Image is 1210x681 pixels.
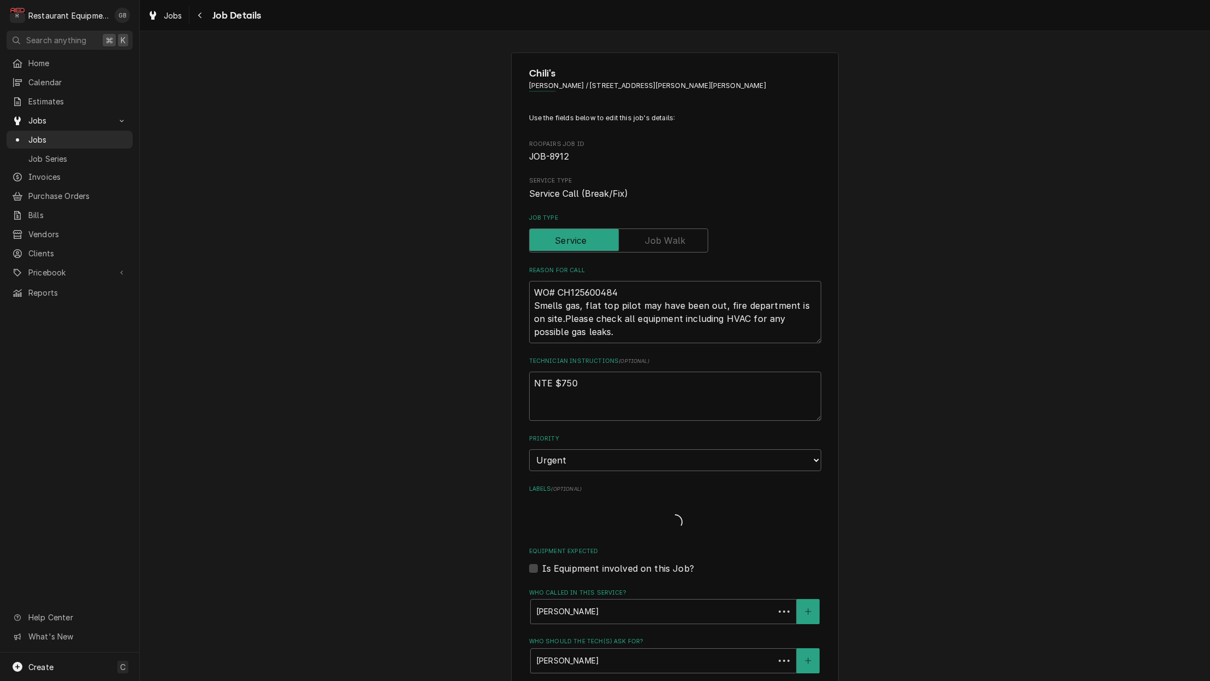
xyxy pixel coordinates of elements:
span: C [120,661,126,673]
svg: Create New Contact [805,657,811,665]
span: ( optional ) [551,486,582,492]
div: Reason For Call [529,266,821,343]
span: Job Series [28,153,127,165]
a: Purchase Orders [7,187,133,205]
div: Roopairs Job ID [529,140,821,163]
span: Service Type [529,187,821,201]
span: Pricebook [28,267,111,278]
a: Home [7,54,133,72]
a: Vendors [7,225,133,243]
a: Go to Help Center [7,608,133,626]
a: Reports [7,284,133,302]
a: Go to Pricebook [7,263,133,281]
svg: Create New Contact [805,608,811,615]
div: Who should the tech(s) ask for? [529,637,821,673]
div: R [10,8,25,23]
label: Is Equipment involved on this Job? [542,562,694,575]
span: What's New [28,631,126,642]
span: Vendors [28,228,127,240]
button: Search anything⌘K [7,31,133,50]
button: Navigate back [192,7,209,24]
span: Address [529,81,821,91]
label: Labels [529,485,821,494]
label: Job Type [529,214,821,222]
label: Technician Instructions [529,357,821,366]
span: Create [28,662,54,672]
span: ( optional ) [619,358,649,364]
div: Client Information [529,66,821,99]
a: Estimates [7,92,133,110]
a: Clients [7,244,133,262]
div: Priority [529,435,821,471]
span: Service Type [529,177,821,185]
div: Service Type [529,177,821,200]
label: Equipment Expected [529,547,821,556]
span: Bills [28,209,127,221]
a: Jobs [7,131,133,149]
span: Roopairs Job ID [529,140,821,149]
button: Create New Contact [797,648,820,673]
span: Roopairs Job ID [529,150,821,163]
div: Who called in this service? [529,589,821,624]
a: Bills [7,206,133,224]
a: Job Series [7,150,133,168]
p: Use the fields below to edit this job's details: [529,113,821,123]
div: Job Type [529,214,821,253]
a: Calendar [7,73,133,91]
span: Job Details [209,8,262,23]
span: Help Center [28,612,126,623]
span: Estimates [28,96,127,107]
label: Reason For Call [529,266,821,275]
div: Restaurant Equipment Diagnostics's Avatar [10,8,25,23]
a: Jobs [143,7,187,25]
span: Clients [28,248,127,259]
span: Reports [28,287,127,298]
span: Search anything [26,34,86,46]
label: Who should the tech(s) ask for? [529,637,821,646]
textarea: NTE $750 [529,372,821,421]
span: Jobs [28,115,111,126]
span: Jobs [164,10,182,21]
div: Equipment Expected [529,547,821,575]
span: JOB-8912 [529,151,569,162]
span: Loading... [667,510,683,533]
a: Go to Jobs [7,111,133,130]
div: GB [115,8,130,23]
label: Priority [529,435,821,443]
textarea: WO# CH125600484 Smells gas, flat top pilot may have been out, fire department is on site.Please c... [529,281,821,343]
button: Create New Contact [797,599,820,624]
a: Go to What's New [7,627,133,645]
span: ⌘ [105,34,113,46]
span: Name [529,66,821,81]
div: Technician Instructions [529,357,821,421]
span: Invoices [28,171,127,183]
span: Purchase Orders [28,190,127,202]
div: Labels [529,485,821,533]
label: Who called in this service? [529,589,821,597]
span: Service Call (Break/Fix) [529,189,628,199]
span: Jobs [28,134,127,145]
div: Gary Beaver's Avatar [115,8,130,23]
span: K [121,34,126,46]
span: Home [28,57,127,69]
div: Restaurant Equipment Diagnostics [28,10,109,21]
span: Calendar [28,77,127,88]
a: Invoices [7,168,133,186]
